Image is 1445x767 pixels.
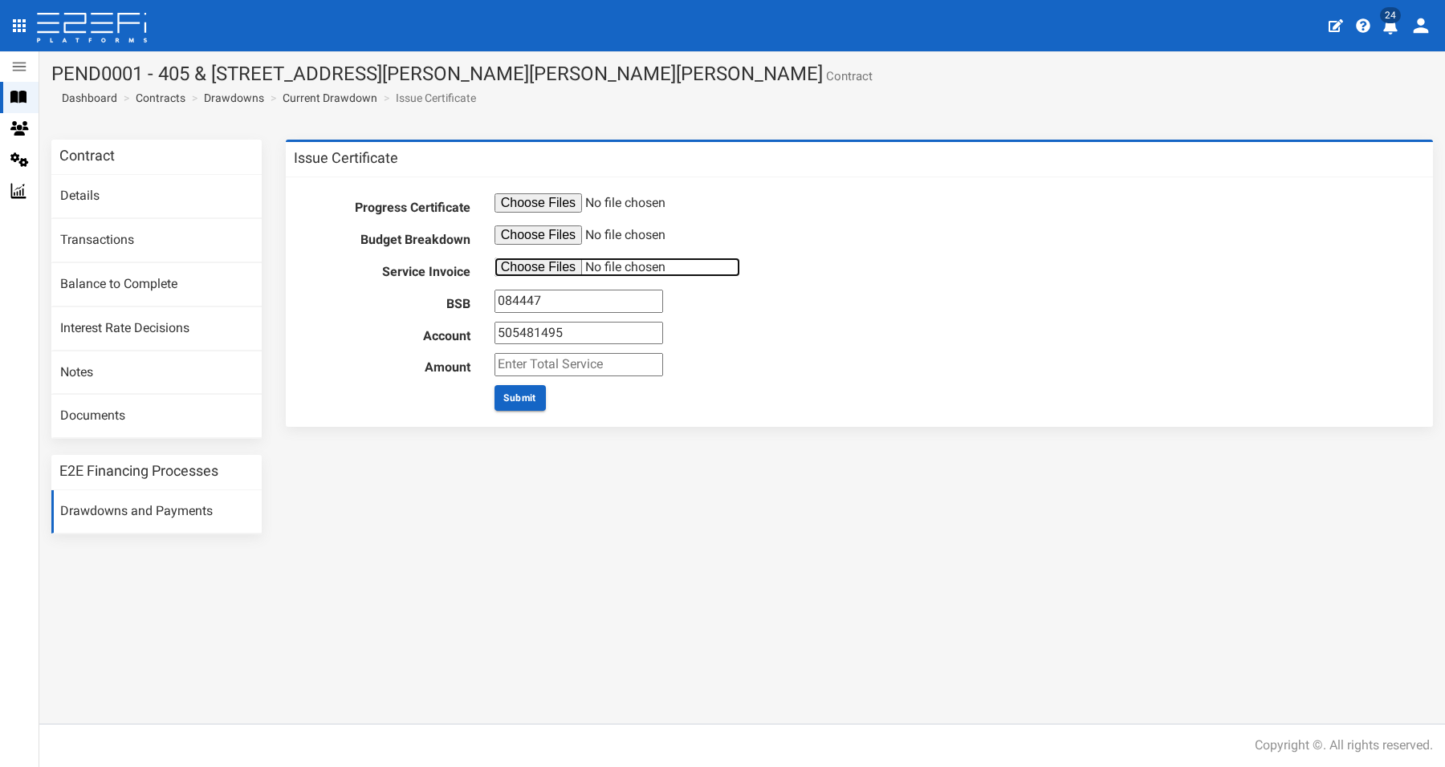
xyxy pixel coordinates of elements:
[495,353,663,376] input: Enter Total Service
[51,351,262,395] a: Notes
[51,175,262,218] a: Details
[495,290,663,313] input: Enter BSB
[51,63,1433,84] h1: PEND0001 - 405 & [STREET_ADDRESS][PERSON_NAME][PERSON_NAME][PERSON_NAME]
[51,263,262,306] a: Balance to Complete
[51,395,262,438] a: Documents
[294,290,482,314] label: BSB
[55,91,117,104] span: Dashboard
[59,148,115,163] h3: Contract
[204,90,264,106] a: Drawdowns
[283,90,377,106] a: Current Drawdown
[51,307,262,351] a: Interest Rate Decisions
[495,385,546,411] button: Submit
[51,219,262,262] a: Transactions
[380,90,476,106] li: Issue Certificate
[55,90,117,106] a: Dashboard
[136,90,185,106] a: Contracts
[294,151,398,165] h3: Issue Certificate
[294,258,482,282] label: Service Invoice
[294,193,482,217] label: Progress Certificate
[294,353,482,377] label: Amount
[495,322,663,345] input: Enter Account Number
[823,71,873,83] small: Contract
[294,225,482,250] label: Budget Breakdown
[51,490,262,534] a: Drawdowns and Payments
[294,322,482,346] label: Account
[1255,737,1433,755] div: Copyright ©. All rights reserved.
[59,464,218,478] h3: E2E Financing Processes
